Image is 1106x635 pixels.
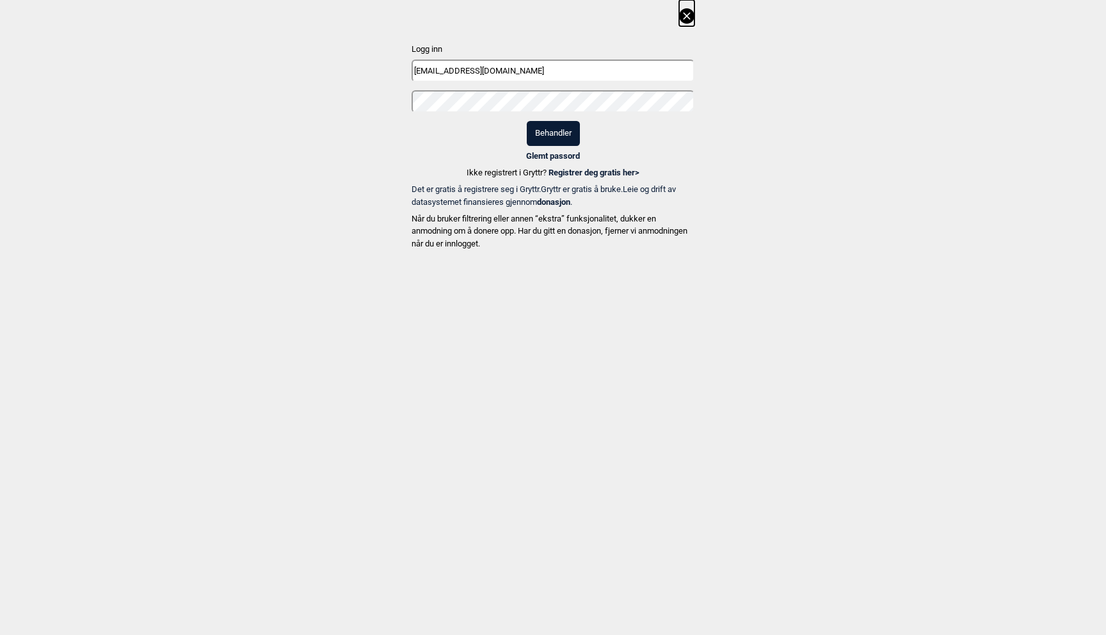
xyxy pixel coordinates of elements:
p: Ikke registrert i Gryttr? [467,166,639,179]
a: Registrer deg gratis her> [549,168,639,177]
input: Epost [412,60,694,82]
p: Logg inn [412,43,694,56]
a: Det er gratis å registrere seg i Gryttr.Gryttr er gratis å bruke.Leie og drift av datasystemet fi... [412,183,694,208]
a: Glemt passord [526,151,580,161]
button: Behandler [527,121,580,146]
p: Når du bruker filtrering eller annen “ekstra” funksjonalitet, dukker en anmodning om å donere opp... [412,213,694,250]
b: donasjon [537,197,570,207]
p: Det er gratis å registrere seg i Gryttr. Gryttr er gratis å bruke. Leie og drift av datasystemet ... [412,183,694,208]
